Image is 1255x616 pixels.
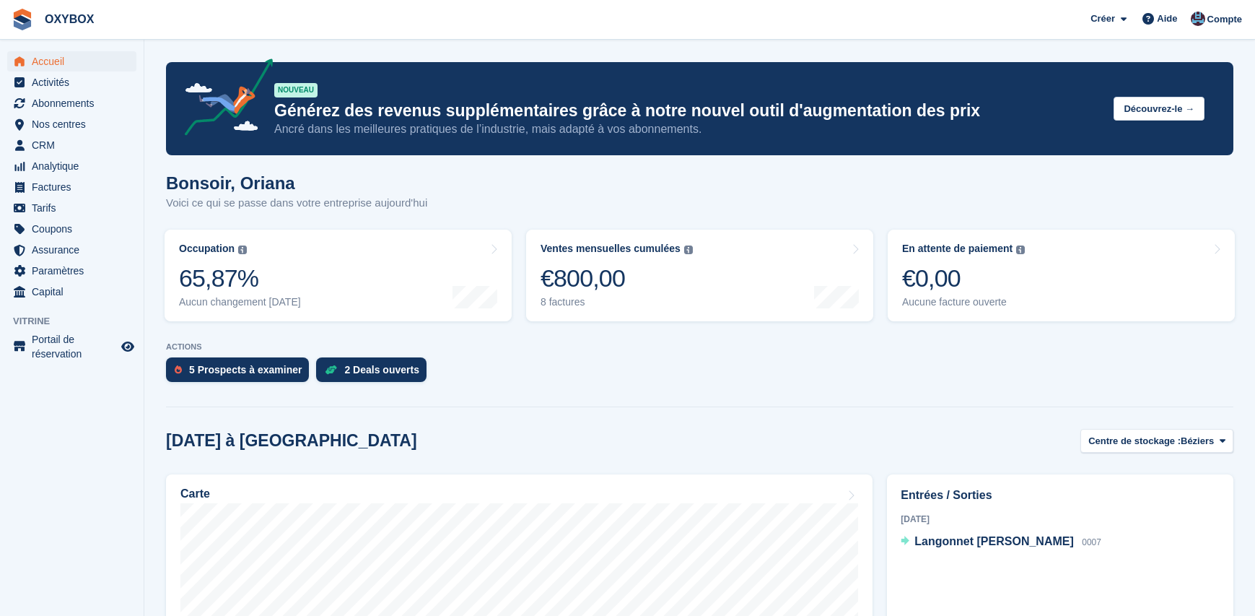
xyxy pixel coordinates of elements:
div: En attente de paiement [902,243,1013,255]
div: NOUVEAU [274,83,318,97]
div: 2 Deals ouverts [344,364,419,376]
p: Ancré dans les meilleures pratiques de l’industrie, mais adapté à vos abonnements. [274,121,1102,137]
a: menu [7,93,136,113]
a: Langonnet [PERSON_NAME] 0007 [901,533,1101,552]
a: 5 Prospects à examiner [166,357,316,389]
span: Nos centres [32,114,118,134]
span: Assurance [32,240,118,260]
a: menu [7,135,136,155]
div: €800,00 [541,264,693,293]
a: menu [7,332,136,361]
span: Abonnements [32,93,118,113]
h2: Entrées / Sorties [901,487,1220,504]
span: Capital [32,282,118,302]
span: Béziers [1181,434,1214,448]
img: deal-1b604bf984904fb50ccaf53a9ad4b4a5d6e5aea283cecdc64d6e3604feb123c2.svg [325,365,337,375]
span: Langonnet [PERSON_NAME] [914,535,1073,547]
img: icon-info-grey-7440780725fd019a000dd9b08b2336e03edf1995a4989e88bcd33f0948082b44.svg [684,246,693,254]
div: 65,87% [179,264,301,293]
span: Analytique [32,156,118,176]
div: 8 factures [541,296,693,308]
div: Aucune facture ouverte [902,296,1025,308]
a: OXYBOX [39,7,100,31]
a: Ventes mensuelles cumulées €800,00 8 factures [526,230,873,321]
div: €0,00 [902,264,1025,293]
div: Aucun changement [DATE] [179,296,301,308]
span: Créer [1090,12,1115,26]
span: Factures [32,177,118,197]
div: Ventes mensuelles cumulées [541,243,681,255]
span: Paramètres [32,261,118,281]
a: Boutique d'aperçu [119,338,136,355]
div: [DATE] [901,513,1220,526]
a: 2 Deals ouverts [316,357,434,389]
span: CRM [32,135,118,155]
img: icon-info-grey-7440780725fd019a000dd9b08b2336e03edf1995a4989e88bcd33f0948082b44.svg [238,246,247,254]
a: menu [7,177,136,197]
span: Aide [1157,12,1177,26]
a: menu [7,156,136,176]
a: menu [7,240,136,260]
span: Tarifs [32,198,118,218]
span: 0007 [1082,537,1101,547]
div: Occupation [179,243,235,255]
span: Centre de stockage : [1088,434,1181,448]
a: menu [7,282,136,302]
img: Oriana Devaux [1191,12,1205,26]
h2: Carte [180,487,210,500]
span: Accueil [32,51,118,71]
a: menu [7,72,136,92]
a: menu [7,261,136,281]
a: En attente de paiement €0,00 Aucune facture ouverte [888,230,1235,321]
span: Vitrine [13,314,144,329]
span: Compte [1207,12,1242,27]
a: menu [7,114,136,134]
a: menu [7,219,136,239]
span: Portail de réservation [32,332,118,361]
p: Générez des revenus supplémentaires grâce à notre nouvel outil d'augmentation des prix [274,100,1102,121]
a: menu [7,198,136,218]
span: Coupons [32,219,118,239]
img: icon-info-grey-7440780725fd019a000dd9b08b2336e03edf1995a4989e88bcd33f0948082b44.svg [1016,246,1025,254]
a: menu [7,51,136,71]
img: stora-icon-8386f47178a22dfd0bd8f6a31ec36ba5ce8667c1dd55bd0f319d3a0aa187defe.svg [12,9,33,30]
div: 5 Prospects à examiner [189,364,302,376]
h1: Bonsoir, Oriana [166,173,427,193]
img: price-adjustments-announcement-icon-8257ccfd72463d97f412b2fc003d46551f7dbcb40ab6d574587a9cd5c0d94... [172,58,274,141]
button: Centre de stockage : Béziers [1080,429,1233,453]
span: Activités [32,72,118,92]
h2: [DATE] à [GEOGRAPHIC_DATA] [166,431,417,451]
button: Découvrez-le → [1114,97,1204,121]
a: Occupation 65,87% Aucun changement [DATE] [165,230,512,321]
p: Voici ce qui se passe dans votre entreprise aujourd'hui [166,195,427,212]
img: prospect-51fa495bee0391a8d652442698ab0144808aea92771e9ea1ae160a38d050c398.svg [175,365,182,374]
p: ACTIONS [166,342,1233,352]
